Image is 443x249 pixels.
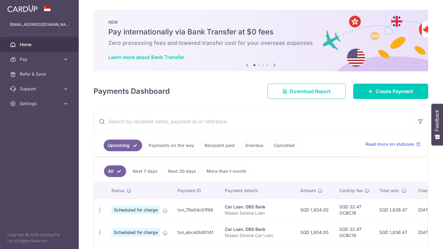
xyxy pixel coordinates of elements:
[20,71,60,77] span: Refer & Save
[111,228,160,237] span: Scheduled for charge
[20,41,60,48] span: Home
[20,56,60,62] span: Pay
[202,165,250,177] a: More than 1 month
[334,199,374,221] td: SGD 32.47 OCBC18
[379,188,400,194] span: Total amt.
[365,141,414,147] span: Read more on statuses
[434,110,440,131] span: Feedback
[295,221,334,243] td: SGD 1,804.00
[111,188,125,194] span: Status
[7,5,38,12] img: CardUp
[225,232,290,239] p: Nissan Serena Car Loan
[353,84,428,99] a: Create Payment
[374,199,413,221] td: SGD 1,836.47
[94,112,413,131] input: Search by recipient name, payment id or reference
[300,188,316,194] span: Amount
[339,188,363,194] span: CardUp fee
[20,86,60,92] span: Support
[334,221,374,243] td: SGD 32.47 OCBC18
[365,141,421,147] a: Read more on statuses
[201,140,239,151] a: Recipient paid
[108,54,184,60] a: Learn more about Bank Transfer
[20,101,60,107] span: Settings
[241,140,267,151] a: Overdue
[108,20,413,25] p: NEW
[295,199,334,221] td: SGD 1,804.00
[225,226,290,232] div: Car Loan. DBS Bank
[10,22,69,28] p: [EMAIL_ADDRESS][DOMAIN_NAME]
[225,210,290,216] p: Nissan Serena Loan
[129,165,162,177] a: Next 7 days
[145,140,198,151] a: Payments on the way
[270,140,299,151] a: Cancelled
[104,165,126,177] a: All
[104,140,142,151] a: Upcoming
[94,86,170,97] h4: Payments Dashboard
[267,84,346,99] a: Download Report
[94,10,428,71] img: Bank transfer banner
[111,206,160,214] span: Scheduled for charge
[173,221,220,243] td: txn_ebce0b80141
[225,204,290,210] div: Car Loan. DBS Bank
[374,221,413,243] td: SGD 1,836.47
[164,165,200,177] a: Next 30 days
[173,199,220,221] td: txn_78e04c01f99
[108,39,413,47] h6: Zero processing fees and lowered transfer cost for your overseas expenses
[376,88,413,95] span: Create Payment
[431,104,443,145] button: Feedback - Show survey
[108,27,413,37] h5: Pay internationally via Bank Transfer at $0 fees
[220,183,295,199] th: Payment details
[290,88,331,95] span: Download Report
[173,183,220,199] th: Payment ID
